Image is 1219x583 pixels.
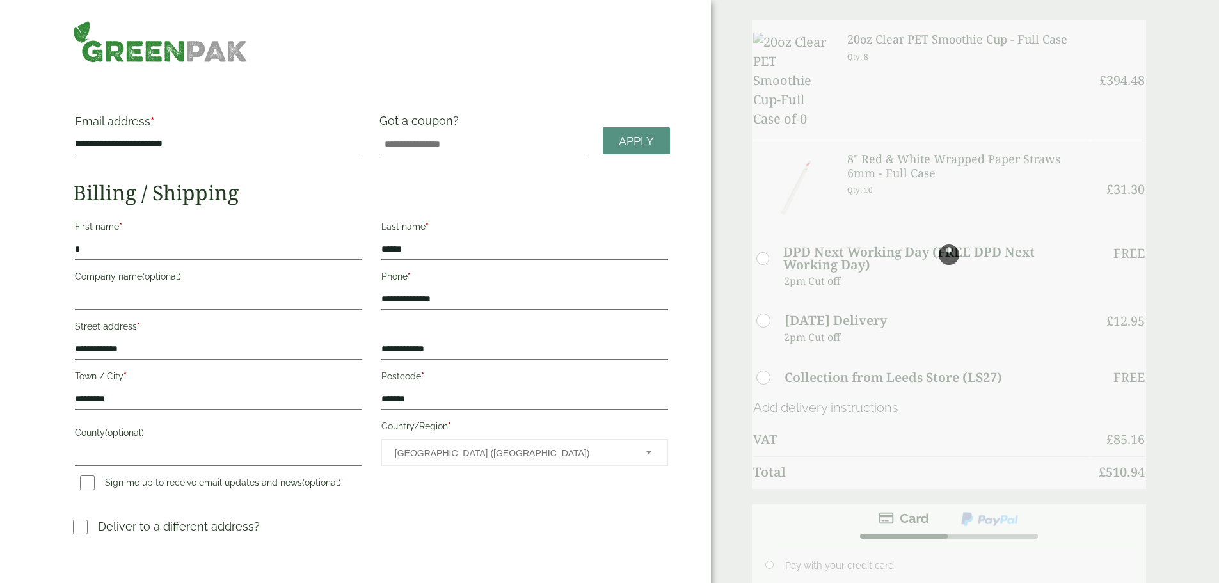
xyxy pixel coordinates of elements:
[395,440,629,467] span: United Kingdom (UK)
[381,218,668,239] label: Last name
[381,417,668,439] label: Country/Region
[75,268,362,289] label: Company name
[75,317,362,339] label: Street address
[408,271,411,282] abbr: required
[603,127,670,155] a: Apply
[150,115,154,128] abbr: required
[421,371,424,381] abbr: required
[75,116,362,134] label: Email address
[448,421,451,431] abbr: required
[98,518,260,535] p: Deliver to a different address?
[75,367,362,389] label: Town / City
[379,114,464,134] label: Got a coupon?
[75,424,362,445] label: County
[73,180,670,205] h2: Billing / Shipping
[73,20,248,63] img: GreenPak Supplies
[302,477,341,488] span: (optional)
[75,218,362,239] label: First name
[426,221,429,232] abbr: required
[123,371,127,381] abbr: required
[381,268,668,289] label: Phone
[119,221,122,232] abbr: required
[80,475,95,490] input: Sign me up to receive email updates and news(optional)
[137,321,140,331] abbr: required
[381,367,668,389] label: Postcode
[75,477,346,491] label: Sign me up to receive email updates and news
[381,439,668,466] span: Country/Region
[619,134,654,148] span: Apply
[105,427,144,438] span: (optional)
[142,271,181,282] span: (optional)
